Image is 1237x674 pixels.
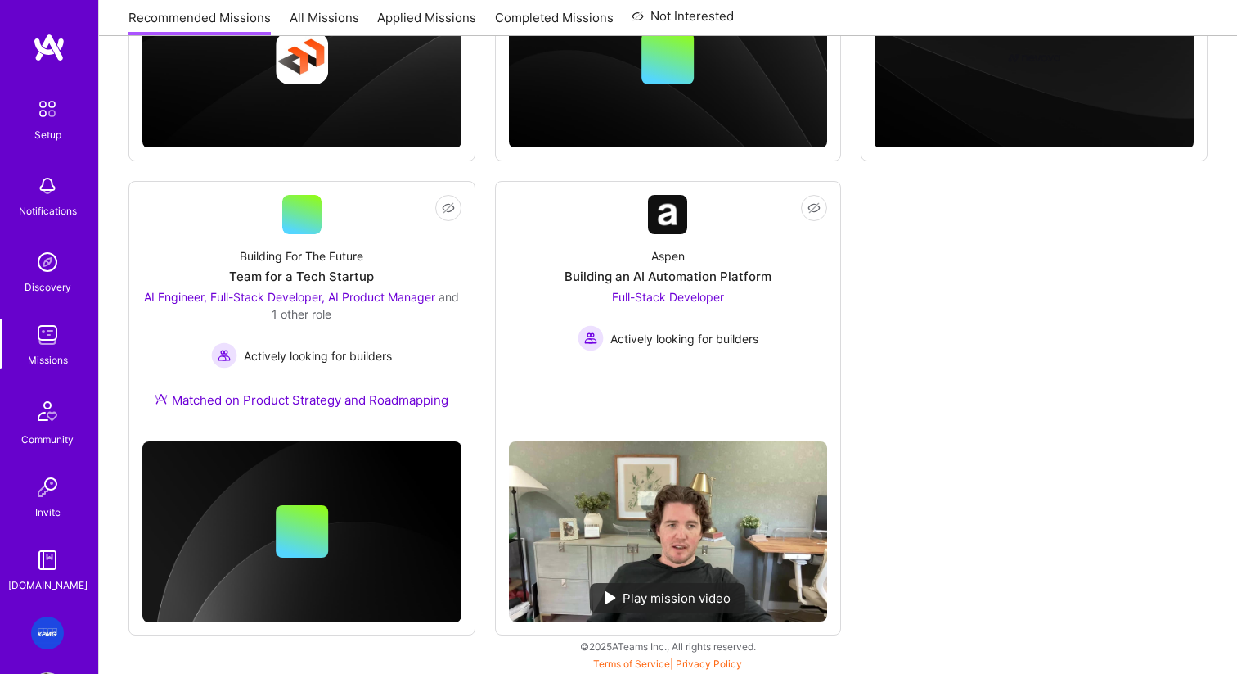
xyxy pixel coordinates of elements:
[648,195,687,234] img: Company Logo
[31,617,64,649] img: AI & Behavioral Science Platform
[377,9,476,36] a: Applied Missions
[142,195,461,428] a: Building For The FutureTeam for a Tech StartupAI Engineer, Full-Stack Developer, AI Product Manag...
[632,7,734,36] a: Not Interested
[31,319,64,351] img: teamwork
[509,195,828,428] a: Company LogoAspenBuilding an AI Automation PlatformFull-Stack Developer Actively looking for buil...
[593,658,670,670] a: Terms of Service
[28,351,68,369] div: Missions
[565,268,771,285] div: Building an AI Automation Platform
[31,471,64,504] img: Invite
[211,342,237,369] img: Actively looking for builders
[31,544,64,577] img: guide book
[807,201,821,215] i: icon EyeClosed
[605,591,616,604] img: play
[34,126,61,143] div: Setup
[30,92,65,126] img: setup
[244,347,392,364] span: Actively looking for builders
[155,392,168,405] img: Ateam Purple Icon
[142,441,461,622] img: cover
[144,290,435,304] span: AI Engineer, Full-Stack Developer, AI Product Manager
[590,583,745,613] div: Play mission video
[578,325,604,351] img: Actively looking for builders
[31,246,64,278] img: discovery
[240,247,363,265] div: Building For The Future
[19,202,77,219] div: Notifications
[290,9,359,36] a: All Missions
[276,32,328,84] img: Company logo
[8,577,88,594] div: [DOMAIN_NAME]
[676,658,742,670] a: Privacy Policy
[25,278,71,296] div: Discovery
[21,431,74,448] div: Community
[229,268,374,285] div: Team for a Tech Startup
[33,33,65,62] img: logo
[155,391,448,409] div: Matched on Product Strategy and Roadmapping
[509,441,828,621] img: No Mission
[35,504,61,521] div: Invite
[1008,32,1060,84] img: Company logo
[31,170,64,202] img: bell
[610,330,758,347] span: Actively looking for builders
[28,391,67,431] img: Community
[442,201,455,215] i: icon EyeClosed
[593,658,742,670] span: |
[27,617,68,649] a: AI & Behavioral Science Platform
[128,9,271,36] a: Recommended Missions
[98,626,1237,667] div: © 2025 ATeams Inc., All rights reserved.
[612,290,724,304] span: Full-Stack Developer
[495,9,614,36] a: Completed Missions
[651,247,685,265] div: Aspen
